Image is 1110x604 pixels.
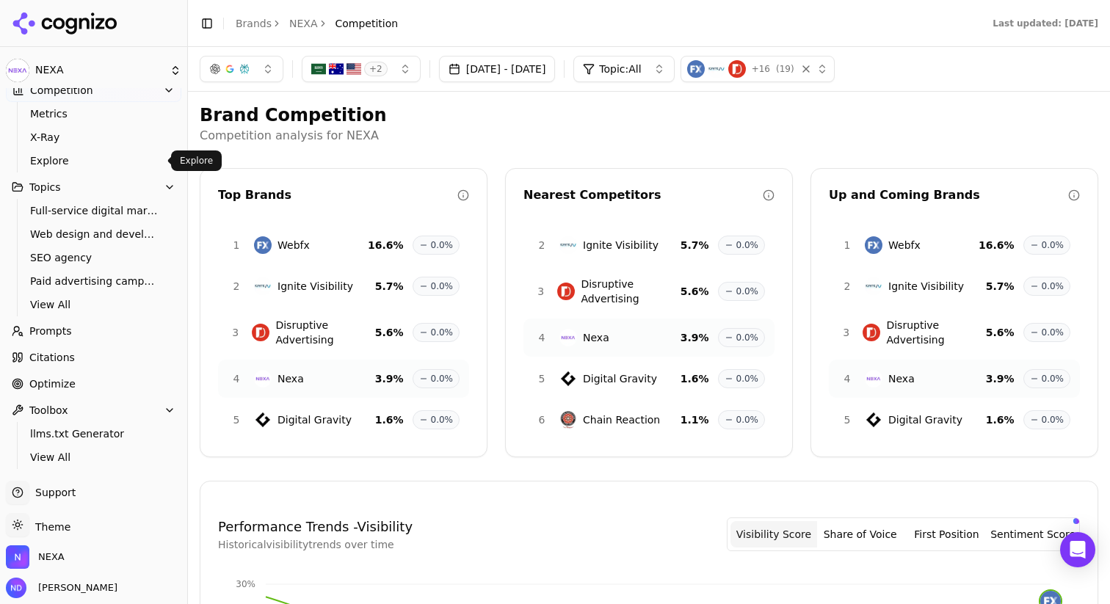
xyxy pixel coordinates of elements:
img: tab_domain_overview_orange.svg [40,85,51,97]
span: 1 [838,238,856,252]
img: Ignite Visibility [254,277,272,295]
span: Webfx [888,238,921,252]
p: Historical visibility trends over time [218,537,413,552]
h4: Performance Trends - Visibility [218,517,413,537]
span: 0.0% [736,332,759,343]
span: Explore [30,153,158,168]
span: 16.6 % [979,238,1015,252]
a: Brands [236,18,272,29]
span: 2 [838,279,856,294]
span: 5 [228,412,245,427]
span: 5.7 % [375,279,404,294]
p: Competition analysis for NEXA [200,127,1098,145]
div: Keywords by Traffic [162,87,247,96]
p: Explore [180,155,213,167]
a: SEO agency [24,247,164,268]
a: Web design and development [24,224,164,244]
span: 0.0% [736,239,759,251]
div: Open Intercom Messenger [1060,532,1095,567]
img: Nikhil Das [6,578,26,598]
span: View All [30,450,158,465]
span: Nexa [277,371,304,386]
tspan: 30% [236,579,255,589]
img: tab_keywords_by_traffic_grey.svg [146,85,158,97]
span: Metrics [30,106,158,121]
span: NEXA [35,64,164,77]
button: First Position [904,521,990,547]
span: Digital Gravity [583,371,657,386]
img: website_grey.svg [23,38,35,50]
img: Chain Reaction [559,411,577,429]
span: 0.0% [1042,280,1064,292]
a: Paid advertising campaigns [24,271,164,291]
img: SA [311,62,326,76]
span: 1 [228,238,245,252]
span: 5.7 % [681,238,709,252]
img: logo_orange.svg [23,23,35,35]
button: Competition [6,79,181,102]
img: Digital Gravity [559,370,577,387]
span: 0.0% [1042,373,1064,385]
span: Topics [29,180,61,194]
span: Nexa [583,330,609,345]
span: 3 [838,325,854,340]
span: Disruptive Advertising [581,277,680,306]
span: 1.6 % [986,412,1015,427]
span: llms.txt Generator [30,426,158,441]
a: Metrics [24,103,164,124]
span: 2 [533,238,551,252]
span: 0.0% [431,373,454,385]
span: Ignite Visibility [888,279,964,294]
button: Topics [6,175,181,199]
div: Up and Coming Brands [829,186,1068,204]
a: View All [24,447,164,467]
span: 0.0% [431,280,454,292]
img: Webfx [687,60,705,78]
span: NEXA [38,550,65,564]
a: Explore [24,150,164,171]
span: Disruptive Advertising [275,318,374,347]
img: Nexa [254,370,272,387]
span: Toolbox [29,403,68,418]
button: Visibility Score [730,521,817,547]
span: 0.0% [736,414,759,426]
a: Citations [6,346,181,369]
button: Sentiment Score [990,521,1076,547]
a: View All [24,294,164,315]
img: Disruptive Advertising [728,60,746,78]
span: 1.1 % [681,412,709,427]
span: Competition [30,83,93,98]
a: NEXA [289,16,318,31]
span: + 2 [364,62,388,76]
h2: Brand Competition [200,103,1098,127]
img: Ignite Visibility [865,277,882,295]
span: Chain Reaction [583,412,660,427]
span: Citations [29,350,75,365]
span: 4 [838,371,856,386]
nav: breadcrumb [236,16,398,31]
span: 3.9 % [375,371,404,386]
button: Toolbox [6,399,181,422]
span: 4 [228,371,245,386]
span: 0.0% [1042,239,1064,251]
div: Top Brands [218,186,457,204]
span: 5 [533,371,551,386]
span: Digital Gravity [277,412,352,427]
a: Prompts [6,319,181,343]
img: Webfx [254,236,272,254]
span: Prompts [29,324,72,338]
span: Nexa [888,371,915,386]
span: 5.6 % [986,325,1015,340]
span: 0.0% [1042,414,1064,426]
img: US [347,62,361,76]
img: Nexa [559,329,577,346]
span: Ignite Visibility [277,279,353,294]
button: Open user button [6,578,117,598]
button: [DATE] - [DATE] [439,56,556,82]
span: ( 19 ) [776,63,794,75]
span: 5.6 % [681,284,709,299]
span: 0.0% [431,414,454,426]
span: [PERSON_NAME] [32,581,117,594]
button: Open organization switcher [6,545,65,569]
span: 5 [838,412,856,427]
